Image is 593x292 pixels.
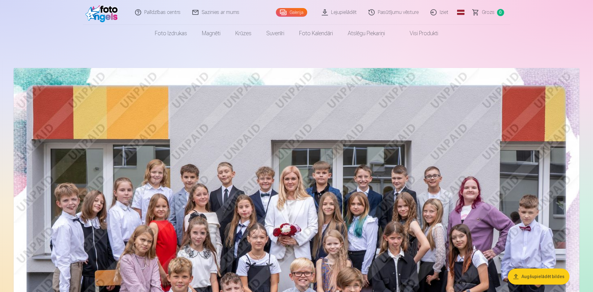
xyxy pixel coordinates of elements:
[392,25,446,42] a: Visi produkti
[85,2,121,22] img: /fa3
[147,25,194,42] a: Foto izdrukas
[194,25,228,42] a: Magnēti
[276,8,307,17] a: Galerija
[259,25,292,42] a: Suvenīri
[508,269,569,285] button: Augšupielādēt bildes
[497,9,504,16] span: 0
[292,25,340,42] a: Foto kalendāri
[340,25,392,42] a: Atslēgu piekariņi
[482,9,495,16] span: Grozs
[228,25,259,42] a: Krūzes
